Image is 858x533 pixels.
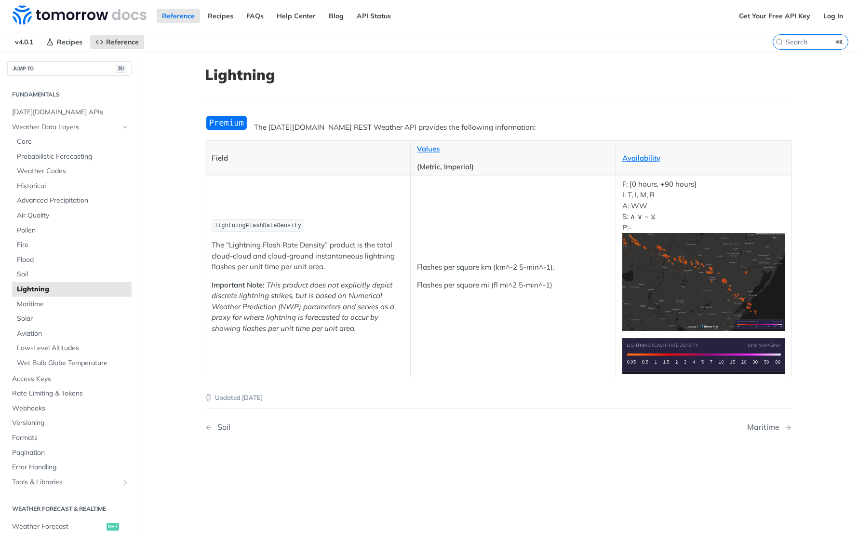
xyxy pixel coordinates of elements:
[12,150,132,164] a: Probabilistic Forecasting
[116,65,126,73] span: ⌘/
[205,66,792,83] h1: Lightning
[12,123,119,132] span: Weather Data Layers
[622,277,785,286] span: Expand image
[7,446,132,460] a: Pagination
[417,280,609,291] p: Flashes per square mi (fl mi^2 5-min^-1)
[17,196,129,205] span: Advanced Precipitation
[12,179,132,193] a: Historical
[12,312,132,326] a: Solar
[12,108,129,117] span: [DATE][DOMAIN_NAME] APIs
[205,413,792,441] nav: Pagination Controls
[205,122,792,133] p: The [DATE][DOMAIN_NAME] REST Weather API provides the following information:
[17,255,129,265] span: Flood
[12,478,119,487] span: Tools & Libraries
[622,338,785,373] img: Lightning Flash Rate Density Legend
[212,280,265,289] strong: Important Note:
[17,137,129,147] span: Core
[747,423,792,432] a: Next Page: Maritime
[622,179,785,331] p: F: [0 hours, +90 hours] I: T, I, M, R A: WW S: ∧ ∨ ~ ⧖ P:-
[7,460,132,475] a: Error Handling
[7,505,132,513] h2: Weather Forecast & realtime
[351,9,396,23] a: API Status
[214,222,301,229] span: lightningFlashRateDensity
[241,9,269,23] a: FAQs
[7,120,132,135] a: Weather Data LayersHide subpages for Weather Data Layers
[17,285,129,294] span: Lightning
[12,193,132,208] a: Advanced Precipitation
[12,433,129,443] span: Formats
[12,267,132,282] a: Soil
[17,314,129,324] span: Solar
[12,522,104,532] span: Weather Forecast
[622,233,785,331] img: Lightning Flash Rate Density Heatmap
[213,423,230,432] div: Soil
[17,270,129,279] span: Soil
[212,153,404,164] p: Field
[13,5,147,25] img: Tomorrow.io Weather API Docs
[417,262,609,273] p: Flashes per square km (km^-2 5-min^-1).
[417,144,440,153] a: Values
[17,343,129,353] span: Low-Level Altitudes
[323,9,349,23] a: Blog
[17,300,129,309] span: Maritime
[12,164,132,178] a: Weather Codes
[12,135,132,149] a: Core
[57,38,82,46] span: Recipes
[107,523,119,531] span: get
[17,211,129,220] span: Air Quality
[7,372,132,386] a: Access Keys
[12,223,132,238] a: Pollen
[12,374,129,384] span: Access Keys
[12,356,132,370] a: Wet Bulb Globe Temperature
[17,240,129,250] span: Fire
[776,38,783,46] svg: Search
[622,153,660,163] a: Availability
[271,9,321,23] a: Help Center
[17,358,129,368] span: Wet Bulb Globe Temperature
[833,37,845,47] kbd: ⌘K
[12,448,129,458] span: Pagination
[12,327,132,341] a: Aviation
[17,166,129,176] span: Weather Codes
[734,9,816,23] a: Get Your Free API Key
[7,475,132,490] a: Tools & LibrariesShow subpages for Tools & Libraries
[12,341,132,355] a: Low-Level Altitudes
[10,35,39,49] span: v4.0.1
[622,351,785,360] span: Expand image
[7,61,132,76] button: JUMP TO⌘/
[7,386,132,401] a: Rate Limiting & Tokens
[121,123,129,131] button: Hide subpages for Weather Data Layers
[12,297,132,312] a: Maritime
[12,253,132,267] a: Flood
[12,463,129,472] span: Error Handling
[7,105,132,120] a: [DATE][DOMAIN_NAME] APIs
[12,404,129,413] span: Webhooks
[17,152,129,162] span: Probabilistic Forecasting
[90,35,144,49] a: Reference
[7,401,132,416] a: Webhooks
[157,9,200,23] a: Reference
[106,38,139,46] span: Reference
[121,478,129,486] button: Show subpages for Tools & Libraries
[417,162,609,173] p: (Metric, Imperial)
[205,393,792,403] p: Updated [DATE]
[747,423,784,432] div: Maritime
[12,282,132,297] a: Lightning
[12,208,132,223] a: Air Quality
[818,9,848,23] a: Log In
[17,181,129,191] span: Historical
[205,423,456,432] a: Previous Page: Soil
[202,9,239,23] a: Recipes
[7,431,132,445] a: Formats
[7,90,132,99] h2: Fundamentals
[41,35,88,49] a: Recipes
[12,389,129,398] span: Rate Limiting & Tokens
[212,240,404,273] p: The “Lightning Flash Rate Density” product is the total cloud-cloud and cloud-ground instantaneou...
[7,416,132,430] a: Versioning
[12,238,132,252] a: Fire
[17,226,129,235] span: Pollen
[212,280,394,333] em: This product does not explicitly depict discrete lightning strikes, but is based on Numerical Wea...
[17,329,129,339] span: Aviation
[12,418,129,428] span: Versioning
